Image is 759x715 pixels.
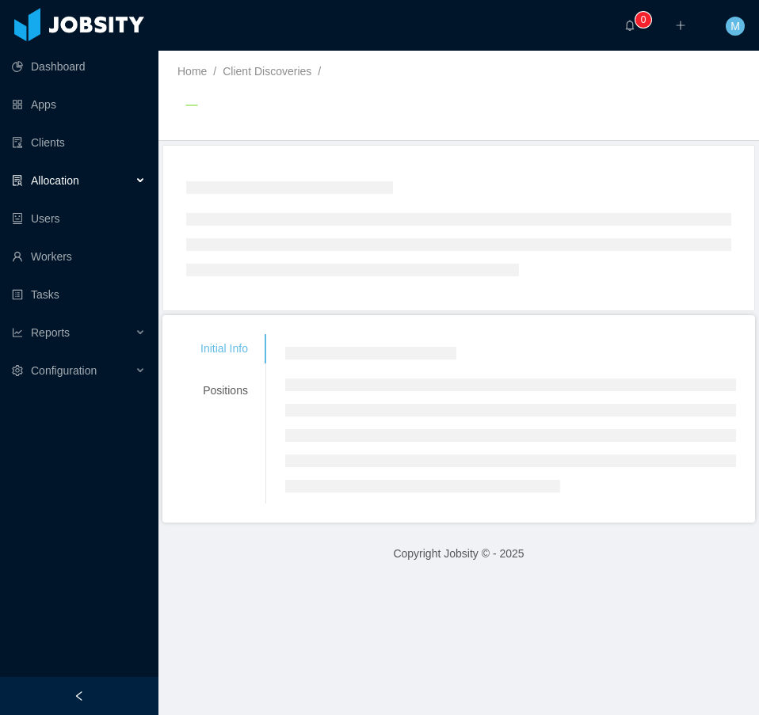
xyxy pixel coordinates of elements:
[12,175,23,186] i: icon: solution
[624,20,635,31] i: icon: bell
[12,51,146,82] a: icon: pie-chartDashboard
[158,527,759,581] footer: Copyright Jobsity © - 2025
[177,65,207,78] a: Home
[31,174,79,187] span: Allocation
[181,376,267,405] div: Positions
[31,326,70,339] span: Reports
[223,65,311,78] a: Client Discoveries
[318,65,321,78] span: /
[12,327,23,338] i: icon: line-chart
[213,65,216,78] span: /
[635,12,651,28] sup: 0
[12,127,146,158] a: icon: auditClients
[181,334,267,363] div: Initial Info
[12,241,146,272] a: icon: userWorkers
[730,17,740,36] span: M
[12,203,146,234] a: icon: robotUsers
[31,364,97,377] span: Configuration
[12,365,23,376] i: icon: setting
[675,20,686,31] i: icon: plus
[12,89,146,120] a: icon: appstoreApps
[12,279,146,310] a: icon: profileTasks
